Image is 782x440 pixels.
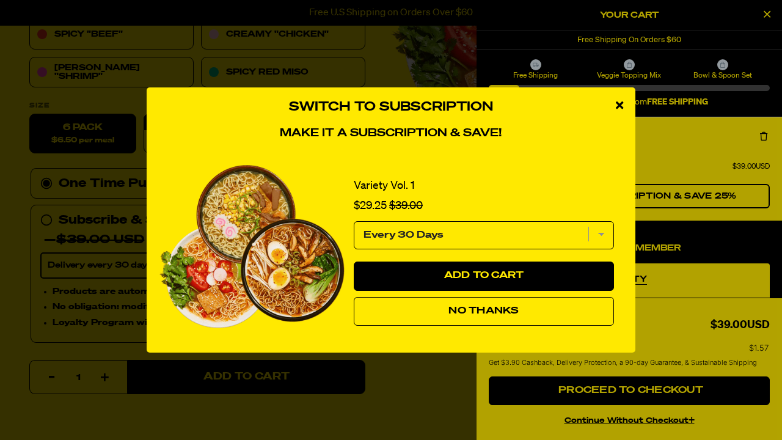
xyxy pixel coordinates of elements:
button: Add to Cart [354,262,614,291]
a: Variety Vol. 1 [354,177,415,195]
button: No Thanks [354,297,614,326]
div: 1 of 1 [159,153,623,341]
h3: Switch to Subscription [159,100,623,115]
div: close modal [604,87,635,124]
h4: Make it a subscription & save! [159,127,623,141]
span: Add to Cart [444,271,524,280]
img: View Variety Vol. 1 [159,165,345,329]
span: $29.25 [354,200,387,211]
span: $39.00 [389,200,423,211]
span: No Thanks [448,306,519,316]
iframe: Marketing Popup [6,358,86,434]
select: subscription frequency [354,221,614,249]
